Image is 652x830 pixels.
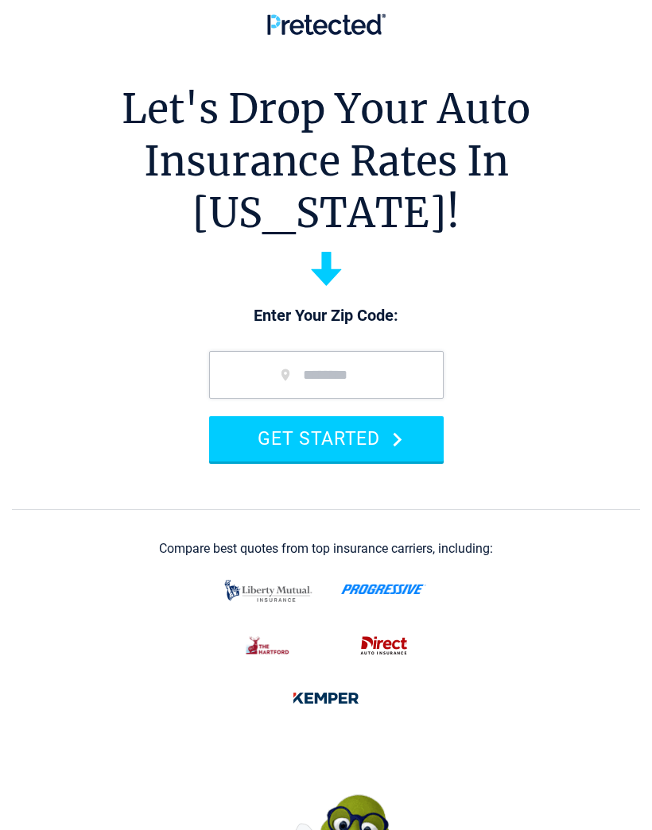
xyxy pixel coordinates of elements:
h1: Let's Drop Your Auto Insurance Rates In [US_STATE]! [12,83,640,240]
img: thehartford [237,629,300,662]
img: progressive [341,584,426,595]
img: Pretected Logo [267,14,386,35]
img: kemper [284,681,368,715]
input: zip code [209,351,444,399]
button: GET STARTED [209,416,444,461]
img: direct [352,629,416,662]
p: Enter Your Zip Code: [193,305,460,327]
div: Compare best quotes from top insurance carriers, including: [159,542,493,556]
img: liberty [220,572,316,610]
